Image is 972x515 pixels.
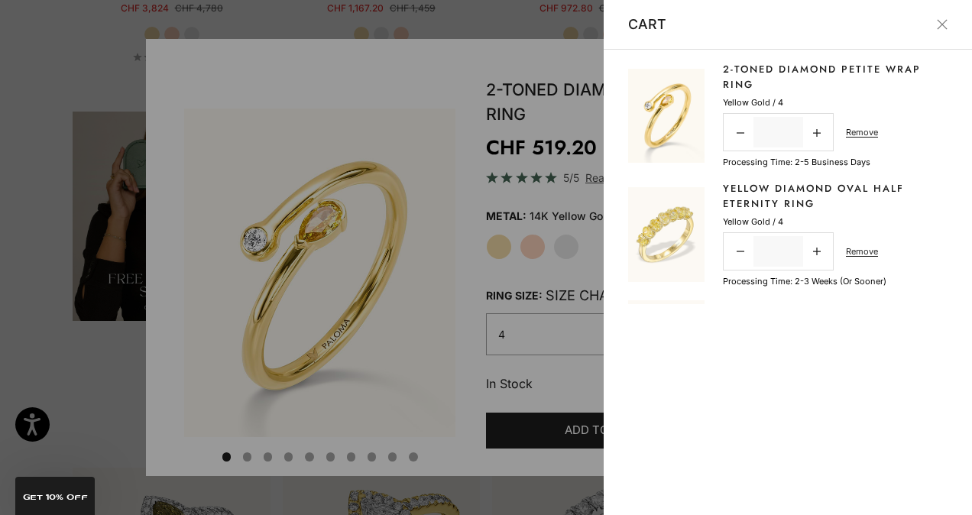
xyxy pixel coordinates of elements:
[628,187,705,281] img: #YellowGold
[723,62,948,92] a: 2-Toned Diamond Petite Wrap Ring
[723,302,890,317] a: Fancy Halo 3 Stone Ring
[723,96,783,109] p: Yellow Gold / 4
[723,274,886,288] p: Processing time: 2-3 weeks (or sooner)
[23,494,88,501] span: GET 10% Off
[846,125,878,139] a: Remove
[723,155,870,169] p: Processing time: 2-5 business days
[753,117,803,147] input: Change quantity
[628,14,666,35] p: Cart
[723,215,783,228] p: Yellow Gold / 4
[723,181,948,211] a: Yellow Diamond Oval Half Eternity Ring
[15,477,95,515] div: GET 10% Off
[628,69,705,163] img: #YellowGold
[846,245,878,258] a: Remove
[628,300,705,395] img: #WhiteGold
[753,236,803,267] input: Change quantity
